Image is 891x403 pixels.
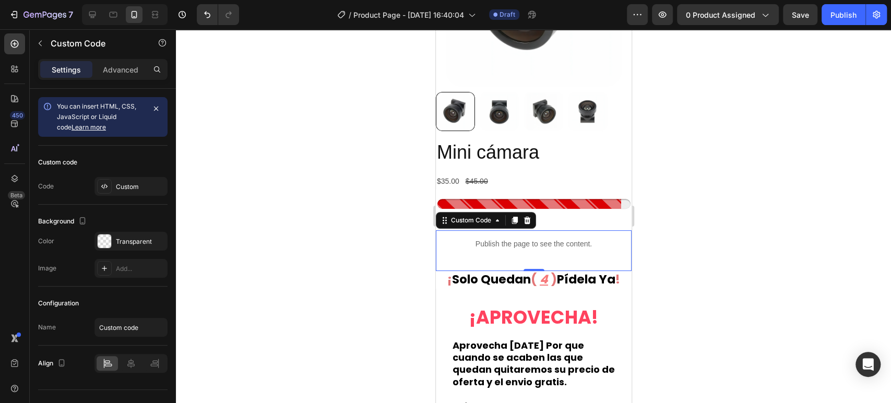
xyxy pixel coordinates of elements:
button: Save [783,4,817,25]
iframe: Design area [436,29,632,403]
div: Custom [116,182,165,192]
div: Add... [116,264,165,274]
div: Beta [8,191,25,199]
div: Name [38,323,56,332]
div: Align [38,357,68,371]
div: Undo/Redo [197,4,239,25]
div: Transparent [116,237,165,246]
div: Open Intercom Messenger [856,352,881,377]
div: Image [38,264,56,273]
span: Save [792,10,809,19]
span: You can insert HTML, CSS, JavaScript or Liquid code [57,102,136,131]
div: Code [38,182,54,191]
span: Draft [500,10,515,19]
button: 7 [4,4,78,25]
button: Publish [822,4,865,25]
p: 7 [68,8,73,21]
div: Color [38,236,54,246]
span: / [349,9,351,20]
p: Settings [52,64,81,75]
div: Configuration [38,299,79,308]
div: Custom code [38,158,77,167]
div: Publish [830,9,857,20]
p: Custom Code [51,37,139,50]
button: 0 product assigned [677,4,779,25]
span: Product Page - [DATE] 16:40:04 [353,9,464,20]
p: Advanced [103,64,138,75]
a: Learn more [72,123,106,131]
div: Background [38,215,89,229]
div: 450 [10,111,25,120]
span: 0 product assigned [686,9,755,20]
